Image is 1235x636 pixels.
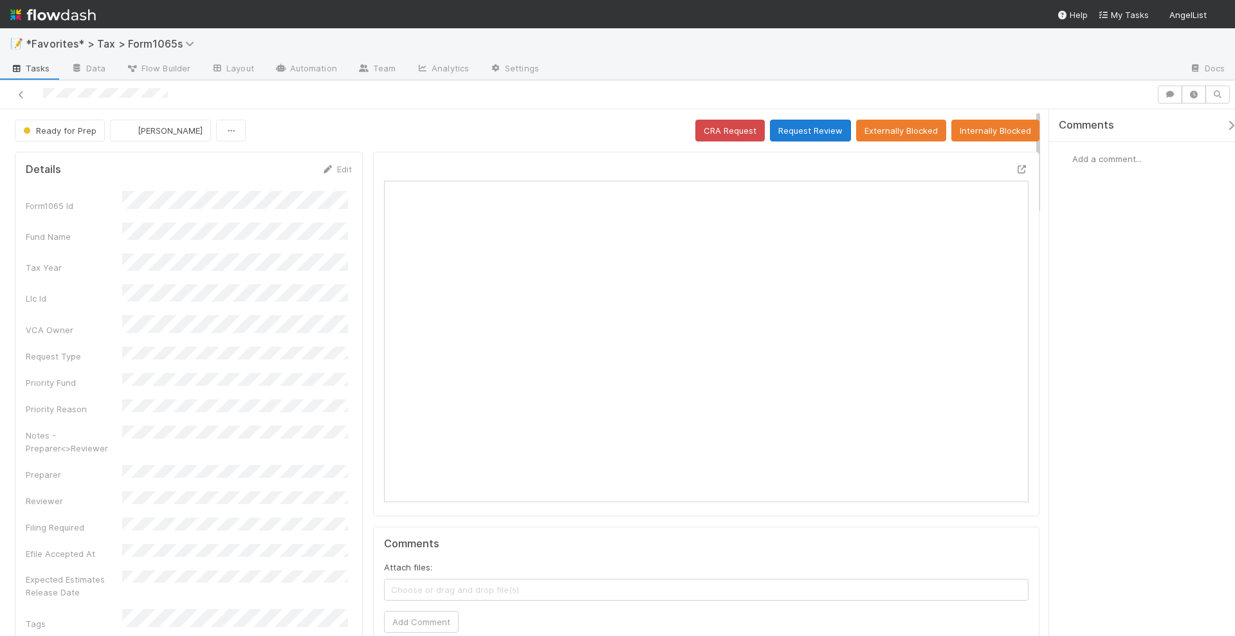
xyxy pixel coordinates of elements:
[406,59,479,80] a: Analytics
[110,120,211,141] button: [PERSON_NAME]
[384,611,459,633] button: Add Comment
[10,62,50,75] span: Tasks
[26,547,122,560] div: Efile Accepted At
[15,120,105,141] button: Ready for Prep
[384,538,1029,550] h5: Comments
[60,59,116,80] a: Data
[1098,10,1149,20] span: My Tasks
[347,59,406,80] a: Team
[26,261,122,274] div: Tax Year
[10,38,23,49] span: 📝
[21,125,96,136] span: Ready for Prep
[1057,8,1088,21] div: Help
[26,403,122,415] div: Priority Reason
[1169,10,1207,20] span: AngelList
[26,292,122,305] div: Llc Id
[26,376,122,389] div: Priority Fund
[951,120,1039,141] button: Internally Blocked
[384,561,432,574] label: Attach files:
[1212,9,1225,22] img: avatar_711f55b7-5a46-40da-996f-bc93b6b86381.png
[1059,119,1114,132] span: Comments
[201,59,264,80] a: Layout
[1179,59,1235,80] a: Docs
[770,120,851,141] button: Request Review
[385,579,1028,600] span: Choose or drag and drop file(s)
[322,164,352,174] a: Edit
[26,521,122,534] div: Filing Required
[1072,154,1142,164] span: Add a comment...
[26,37,201,50] span: *Favorites* > Tax > Form1065s
[26,230,122,243] div: Fund Name
[26,468,122,481] div: Preparer
[126,62,190,75] span: Flow Builder
[856,120,946,141] button: Externally Blocked
[264,59,347,80] a: Automation
[121,124,134,137] img: avatar_711f55b7-5a46-40da-996f-bc93b6b86381.png
[26,495,122,507] div: Reviewer
[1059,152,1072,165] img: avatar_711f55b7-5a46-40da-996f-bc93b6b86381.png
[26,573,122,599] div: Expected Estimates Release Date
[26,323,122,336] div: VCA Owner
[26,429,122,455] div: Notes - Preparer<>Reviewer
[116,59,201,80] a: Flow Builder
[26,617,122,630] div: Tags
[26,163,61,176] h5: Details
[1098,8,1149,21] a: My Tasks
[695,120,765,141] button: CRA Request
[26,350,122,363] div: Request Type
[10,4,96,26] img: logo-inverted-e16ddd16eac7371096b0.svg
[138,125,203,136] span: [PERSON_NAME]
[26,199,122,212] div: Form1065 Id
[479,59,549,80] a: Settings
